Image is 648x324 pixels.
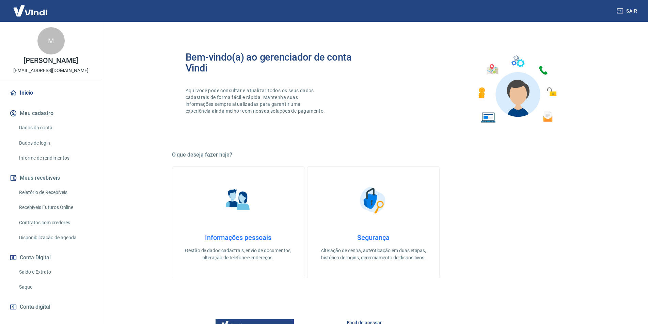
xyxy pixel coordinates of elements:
[16,265,94,279] a: Saldo e Extrato
[23,57,78,64] p: [PERSON_NAME]
[472,52,562,127] img: Imagem de um avatar masculino com diversos icones exemplificando as funcionalidades do gerenciado...
[16,151,94,165] a: Informe de rendimentos
[20,302,50,312] span: Conta digital
[16,280,94,294] a: Saque
[13,67,89,74] p: [EMAIL_ADDRESS][DOMAIN_NAME]
[16,185,94,199] a: Relatório de Recebíveis
[8,0,52,21] img: Vindi
[16,121,94,135] a: Dados da conta
[172,166,304,278] a: Informações pessoaisInformações pessoaisGestão de dados cadastrais, envio de documentos, alteraçã...
[16,136,94,150] a: Dados de login
[8,299,94,314] a: Conta digital
[183,247,293,261] p: Gestão de dados cadastrais, envio de documentos, alteração de telefone e endereços.
[615,5,640,17] button: Sair
[8,250,94,265] button: Conta Digital
[221,183,255,217] img: Informações pessoais
[172,151,575,158] h5: O que deseja fazer hoje?
[16,231,94,245] a: Disponibilização de agenda
[183,233,293,242] h4: Informações pessoais
[356,183,390,217] img: Segurança
[318,247,428,261] p: Alteração de senha, autenticação em duas etapas, histórico de logins, gerenciamento de dispositivos.
[8,85,94,100] a: Início
[8,171,94,185] button: Meus recebíveis
[186,52,374,74] h2: Bem-vindo(a) ao gerenciador de conta Vindi
[16,200,94,214] a: Recebíveis Futuros Online
[8,106,94,121] button: Meu cadastro
[318,233,428,242] h4: Segurança
[186,87,327,114] p: Aqui você pode consultar e atualizar todos os seus dados cadastrais de forma fácil e rápida. Mant...
[16,216,94,230] a: Contratos com credores
[37,27,65,54] div: M
[307,166,440,278] a: SegurançaSegurançaAlteração de senha, autenticação em duas etapas, histórico de logins, gerenciam...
